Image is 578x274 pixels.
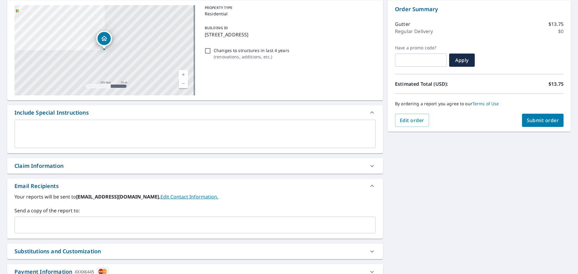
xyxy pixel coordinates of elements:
div: Email Recipients [7,179,383,193]
span: Submit order [527,117,559,124]
div: Include Special Instructions [14,109,89,117]
p: By ordering a report you agree to our [395,101,564,106]
div: Claim Information [14,162,64,170]
label: Send a copy of the report to: [14,207,376,214]
label: Your reports will be sent to [14,193,376,200]
div: Substitutions and Customization [14,247,101,255]
div: Substitutions and Customization [7,244,383,259]
p: BUILDING ID [205,25,228,30]
a: Terms of Use [472,101,499,106]
button: Edit order [395,114,429,127]
a: Current Level 17, Zoom In [179,70,188,79]
div: Email Recipients [14,182,59,190]
a: EditContactInfo [160,193,218,200]
p: $0 [558,28,564,35]
p: Residential [205,11,373,17]
p: Changes to structures in last 4 years [214,47,289,54]
p: $13.75 [548,80,564,88]
span: Apply [454,57,470,63]
span: Edit order [400,117,424,124]
div: Claim Information [7,158,383,174]
div: Include Special Instructions [7,105,383,120]
p: $13.75 [548,20,564,28]
button: Submit order [522,114,564,127]
p: [STREET_ADDRESS] [205,31,373,38]
p: Estimated Total (USD): [395,80,479,88]
a: Current Level 17, Zoom Out [179,79,188,88]
p: PROPERTY TYPE [205,5,373,11]
p: Gutter [395,20,410,28]
p: ( renovations, additions, etc. ) [214,54,289,60]
b: [EMAIL_ADDRESS][DOMAIN_NAME]. [76,193,160,200]
p: Regular Delivery [395,28,433,35]
button: Apply [449,54,475,67]
div: Dropped pin, building 1, Residential property, 532 W 5th St Saint Jacob, IL 62281 [96,31,112,49]
label: Have a promo code? [395,45,447,51]
p: Order Summary [395,5,564,13]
